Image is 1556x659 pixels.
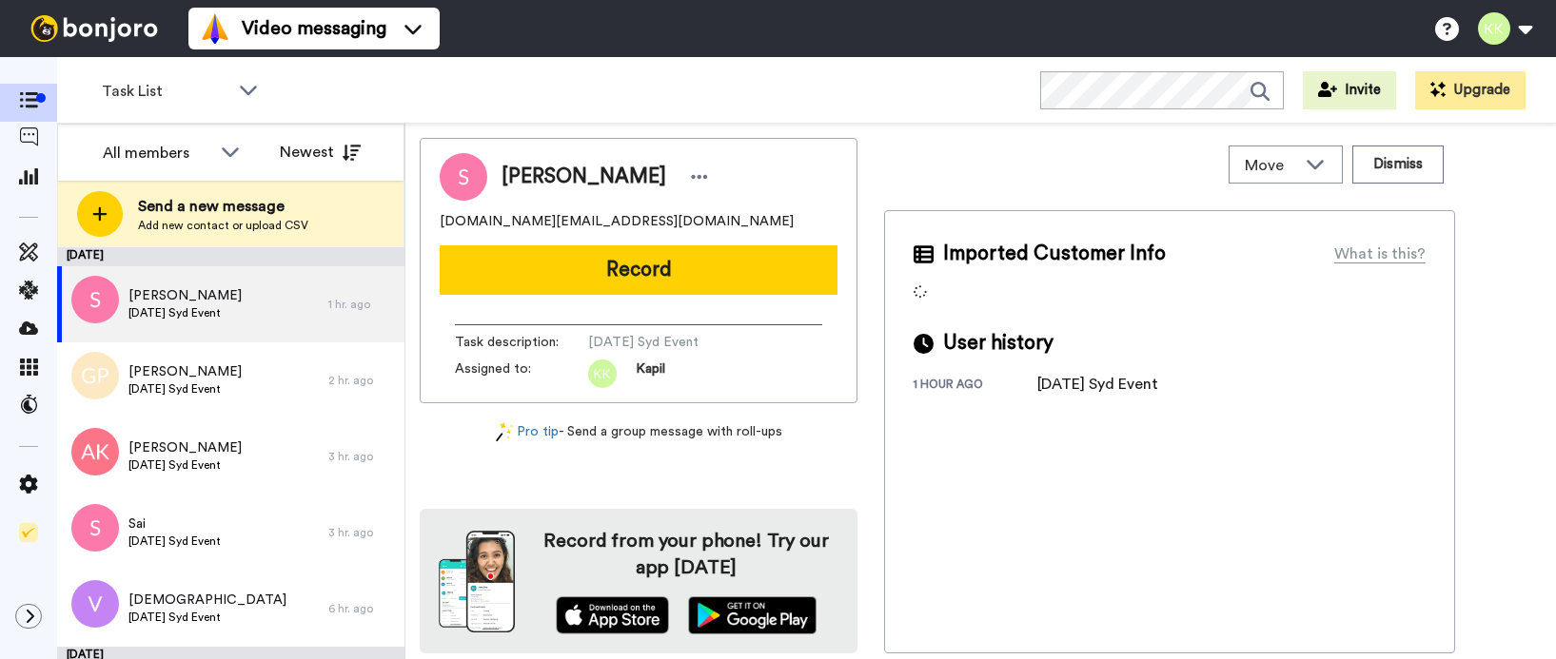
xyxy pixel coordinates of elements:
button: Dismiss [1352,145,1444,184]
img: Checklist.svg [19,523,38,542]
img: s.png [71,504,119,552]
img: appstore [556,596,669,634]
img: gp.png [71,352,119,399]
span: Task description : [455,333,588,352]
div: What is this? [1334,242,1426,265]
div: 1 hr. ago [328,297,395,312]
img: download [439,531,515,633]
button: Record [440,245,837,295]
img: magic-wand.svg [496,422,513,442]
span: Video messaging [242,15,386,42]
img: bj-logo-header-white.svg [23,15,166,42]
span: Assigned to: [455,359,588,388]
span: Send a new message [138,195,308,218]
span: [DATE] Syd Event [128,381,242,397]
img: ak.png [71,428,119,475]
h4: Record from your phone! Try our app [DATE] [534,528,838,581]
span: Sai [128,514,221,533]
span: [PERSON_NAME] [128,438,242,457]
span: [DATE] Syd Event [128,533,221,549]
span: [DATE] Syd Event [128,610,286,625]
span: User history [943,329,1054,358]
span: Add new contact or upload CSV [138,218,308,233]
img: playstore [688,596,817,634]
div: All members [103,142,211,165]
div: [DATE] Syd Event [1037,373,1158,396]
img: kk.png [588,359,617,388]
span: [PERSON_NAME] [502,163,666,191]
span: [PERSON_NAME] [128,362,242,381]
span: [DEMOGRAPHIC_DATA] [128,591,286,610]
span: [DOMAIN_NAME][EMAIL_ADDRESS][DOMAIN_NAME] [440,212,794,231]
span: Move [1245,154,1296,177]
div: - Send a group message with roll-ups [420,422,857,442]
button: Upgrade [1415,71,1526,109]
img: v.png [71,580,119,628]
span: [DATE] Syd Event [128,457,242,473]
span: Imported Customer Info [943,240,1166,268]
span: [PERSON_NAME] [128,286,242,305]
button: Invite [1303,71,1396,109]
a: Pro tip [496,422,559,442]
div: 6 hr. ago [328,601,395,616]
div: [DATE] [57,247,404,266]
img: vm-color.svg [200,13,230,44]
span: [DATE] Syd Event [588,333,769,352]
span: Task List [102,80,229,103]
img: s.png [71,276,119,323]
div: 2 hr. ago [328,373,395,388]
div: 1 hour ago [914,377,1037,396]
div: 3 hr. ago [328,449,395,464]
button: Newest [266,133,375,171]
span: Kapil [636,359,665,388]
img: Image of Sushma [440,153,487,201]
div: 3 hr. ago [328,525,395,540]
span: [DATE] Syd Event [128,305,242,320]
